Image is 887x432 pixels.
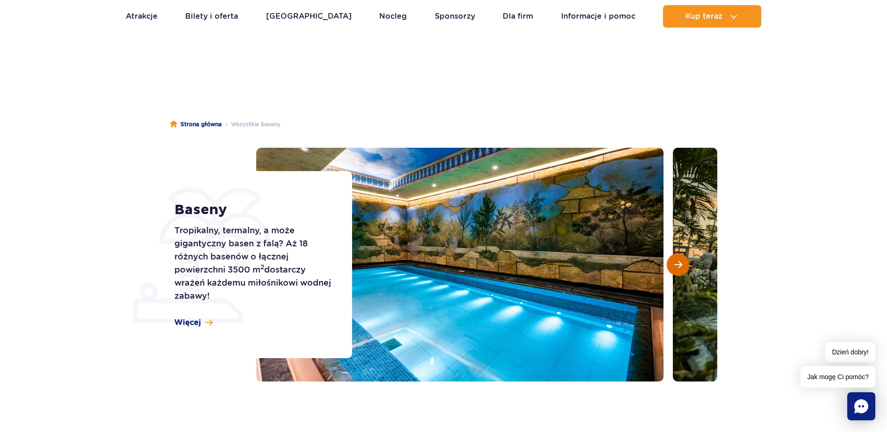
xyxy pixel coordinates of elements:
a: Strona główna [170,120,222,129]
span: Jak mogę Ci pomóc? [800,366,875,388]
a: Sponsorzy [435,5,475,28]
a: [GEOGRAPHIC_DATA] [266,5,352,28]
sup: 2 [260,263,264,271]
span: Dzień dobry! [825,342,875,362]
div: Chat [847,392,875,420]
li: Wszystkie baseny [222,120,281,129]
button: Kup teraz [663,5,761,28]
button: Następny slajd [667,253,689,276]
h1: Baseny [174,202,331,218]
span: Więcej [174,317,201,328]
span: Kup teraz [685,12,722,21]
a: Bilety i oferta [185,5,238,28]
a: Atrakcje [126,5,158,28]
a: Dla firm [503,5,533,28]
p: Tropikalny, termalny, a może gigantyczny basen z falą? Aż 18 różnych basenów o łącznej powierzchn... [174,224,331,302]
a: Informacje i pomoc [561,5,635,28]
a: Nocleg [379,5,407,28]
img: Ciepły basen wewnętrzny z tropikalnymi malowidłami na ścianach [256,148,663,382]
a: Więcej [174,317,213,328]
